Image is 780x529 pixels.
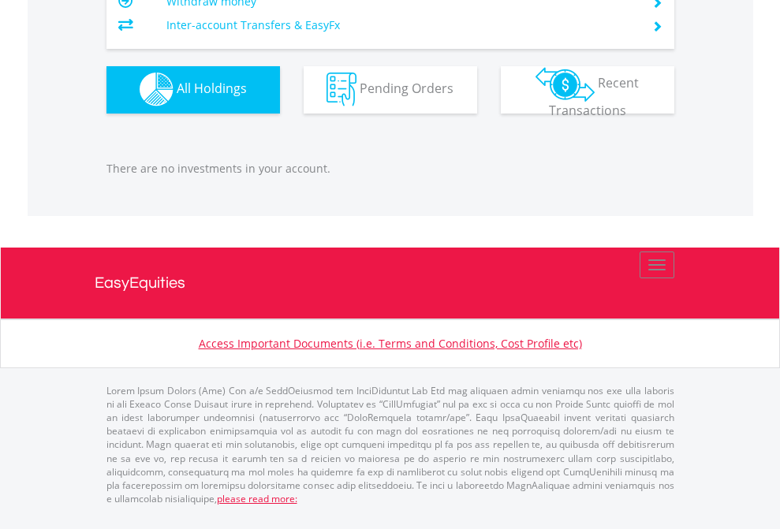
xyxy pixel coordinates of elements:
[327,73,356,106] img: pending_instructions-wht.png
[106,384,674,505] p: Lorem Ipsum Dolors (Ame) Con a/e SeddOeiusmod tem InciDiduntut Lab Etd mag aliquaen admin veniamq...
[501,66,674,114] button: Recent Transactions
[140,73,174,106] img: holdings-wht.png
[536,67,595,102] img: transactions-zar-wht.png
[106,66,280,114] button: All Holdings
[95,248,686,319] a: EasyEquities
[304,66,477,114] button: Pending Orders
[217,492,297,505] a: please read more:
[360,80,453,97] span: Pending Orders
[549,74,640,119] span: Recent Transactions
[199,336,582,351] a: Access Important Documents (i.e. Terms and Conditions, Cost Profile etc)
[166,13,633,37] td: Inter-account Transfers & EasyFx
[106,161,674,177] p: There are no investments in your account.
[177,80,247,97] span: All Holdings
